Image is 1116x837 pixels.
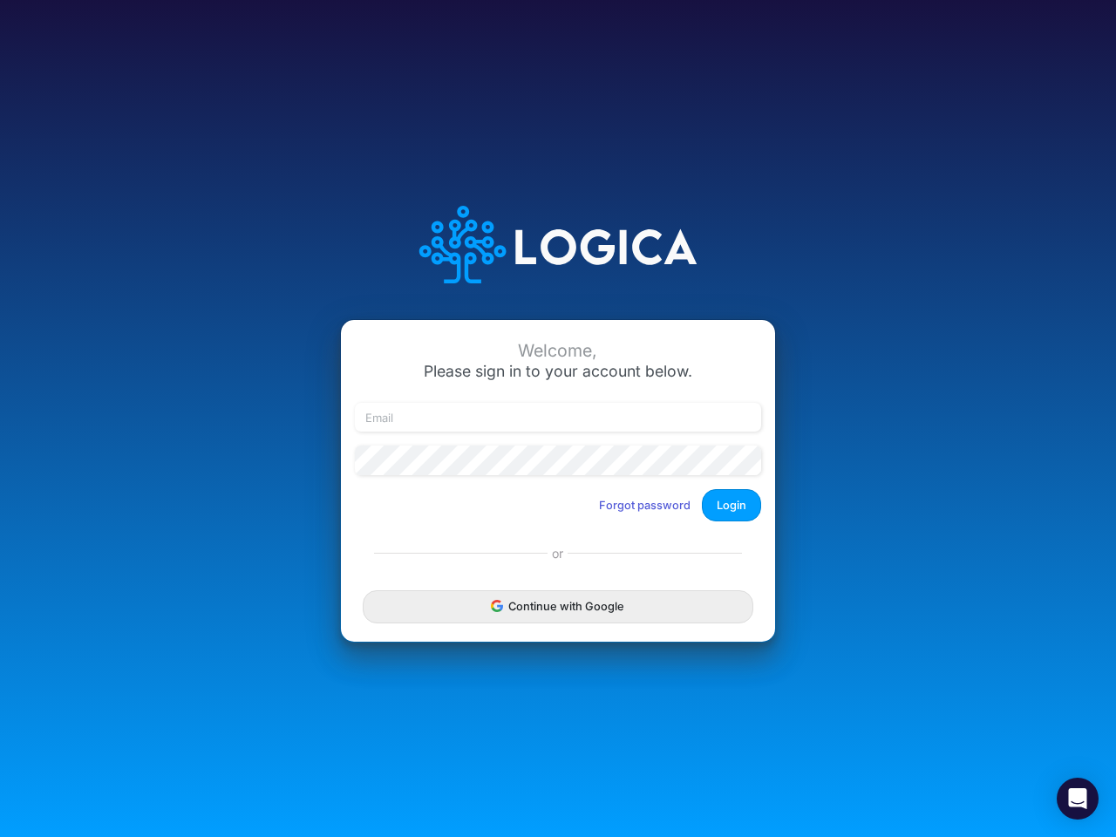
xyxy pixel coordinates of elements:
span: Please sign in to your account below. [424,362,692,380]
button: Forgot password [588,491,702,520]
button: Continue with Google [363,590,753,623]
div: Welcome, [355,341,761,361]
div: Open Intercom Messenger [1057,778,1099,820]
button: Login [702,489,761,521]
input: Email [355,403,761,432]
